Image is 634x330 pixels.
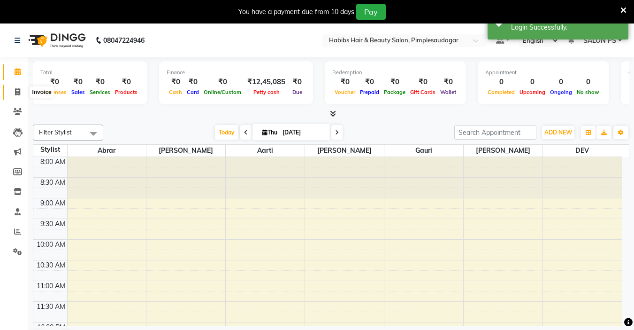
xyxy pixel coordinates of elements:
span: Cash [167,89,184,95]
span: Products [113,89,140,95]
div: ₹0 [201,77,244,87]
div: ₹0 [358,77,382,87]
div: Appointment [485,69,602,77]
div: Login Successfully. [511,23,621,32]
img: logo [24,27,88,54]
div: ₹0 [87,77,113,87]
div: 11:30 AM [35,302,67,312]
span: Filter Stylist [39,128,72,136]
span: [PERSON_NAME] [464,145,542,157]
span: No show [574,89,602,95]
span: DEV [543,145,622,157]
span: Online/Custom [201,89,244,95]
span: Today [215,125,238,140]
span: Wallet [438,89,458,95]
span: Package [382,89,408,95]
div: 0 [574,77,602,87]
span: ADD NEW [544,129,572,136]
div: 0 [548,77,574,87]
div: You have a payment due from 10 days [238,7,354,17]
div: ₹0 [382,77,408,87]
span: Completed [485,89,517,95]
span: Prepaid [358,89,382,95]
span: Sales [69,89,87,95]
span: Upcoming [517,89,548,95]
span: Voucher [332,89,358,95]
b: 08047224946 [103,27,145,54]
div: 9:00 AM [38,198,67,208]
div: Redemption [332,69,458,77]
span: Thu [260,129,280,136]
div: 0 [517,77,548,87]
span: Abrar [68,145,146,157]
span: Card [184,89,201,95]
span: Gauri [384,145,463,157]
span: Ongoing [548,89,574,95]
div: 8:30 AM [38,178,67,188]
div: 9:30 AM [38,219,67,229]
div: 11:00 AM [35,281,67,291]
input: Search Appointment [454,125,536,140]
button: ADD NEW [542,126,574,139]
div: ₹0 [408,77,438,87]
div: ₹0 [332,77,358,87]
span: [PERSON_NAME] [305,145,384,157]
span: Due [290,89,305,95]
div: ₹0 [69,77,87,87]
div: 10:00 AM [35,240,67,250]
span: SALON PS [583,36,616,46]
div: ₹0 [40,77,69,87]
div: Stylist [33,145,67,155]
span: Gift Cards [408,89,438,95]
div: Finance [167,69,306,77]
div: ₹0 [438,77,458,87]
span: Aarti [226,145,305,157]
div: ₹12,45,085 [244,77,289,87]
span: [PERSON_NAME] [146,145,225,157]
div: ₹0 [113,77,140,87]
span: Services [87,89,113,95]
div: ₹0 [184,77,201,87]
div: Total [40,69,140,77]
span: Petty cash [251,89,282,95]
div: ₹0 [167,77,184,87]
div: 10:30 AM [35,260,67,270]
div: ₹0 [289,77,306,87]
div: Invoice [30,86,53,98]
div: 8:00 AM [38,157,67,167]
input: 2025-09-04 [280,126,327,140]
div: 0 [485,77,517,87]
button: Pay [356,4,386,20]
